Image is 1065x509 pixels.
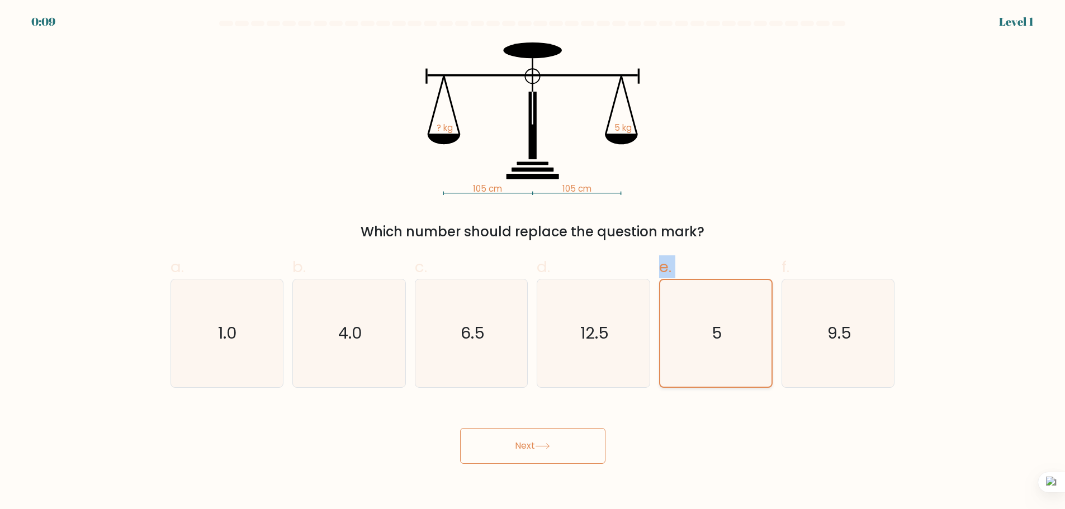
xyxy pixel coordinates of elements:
[461,322,485,344] text: 6.5
[712,322,722,344] text: 5
[782,256,789,278] span: f.
[171,256,184,278] span: a.
[562,183,591,195] tspan: 105 cm
[219,322,238,344] text: 1.0
[614,122,632,134] tspan: 5 kg
[415,256,427,278] span: c.
[292,256,306,278] span: b.
[460,428,605,464] button: Next
[338,322,362,344] text: 4.0
[659,256,671,278] span: e.
[177,222,888,242] div: Which number should replace the question mark?
[999,13,1034,30] div: Level 1
[537,256,550,278] span: d.
[580,322,609,344] text: 12.5
[437,122,453,134] tspan: ? kg
[31,13,55,30] div: 0:09
[827,322,851,344] text: 9.5
[473,183,502,195] tspan: 105 cm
